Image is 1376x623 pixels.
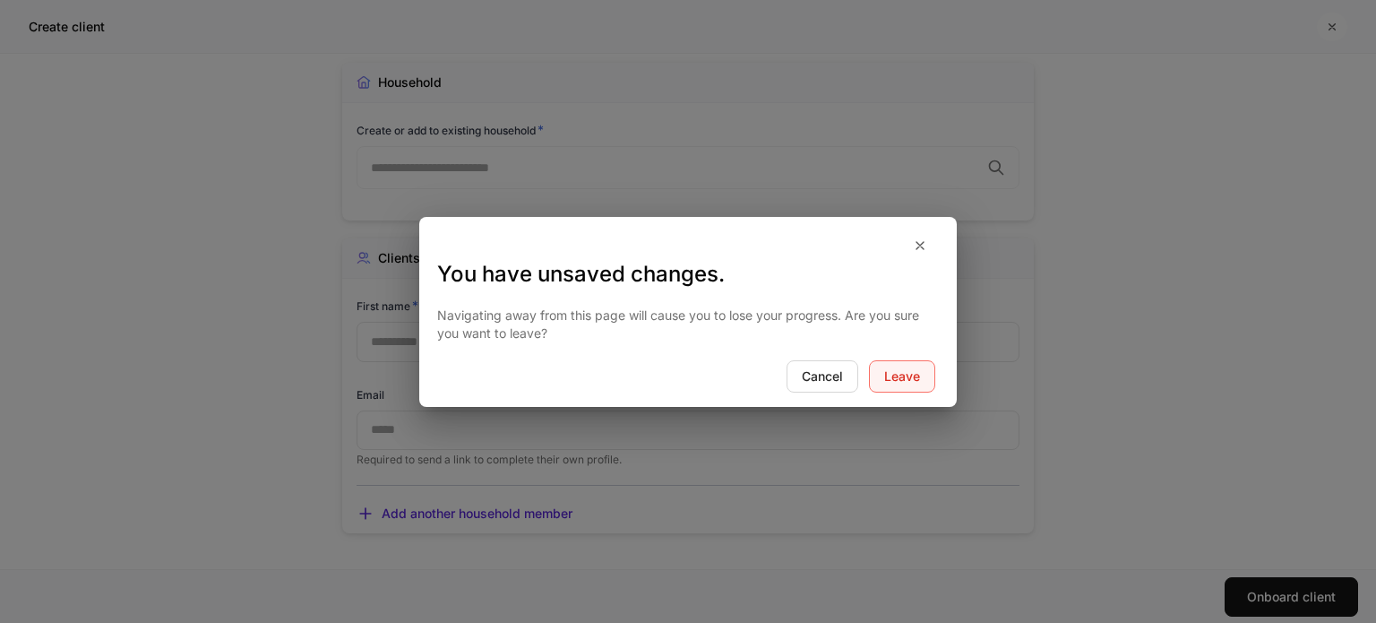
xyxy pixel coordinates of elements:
div: Cancel [802,370,843,383]
p: Navigating away from this page will cause you to lose your progress. Are you sure you want to leave? [437,307,939,342]
button: Cancel [787,360,858,393]
h3: You have unsaved changes. [437,260,939,289]
button: Leave [869,360,935,393]
div: Leave [884,370,920,383]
